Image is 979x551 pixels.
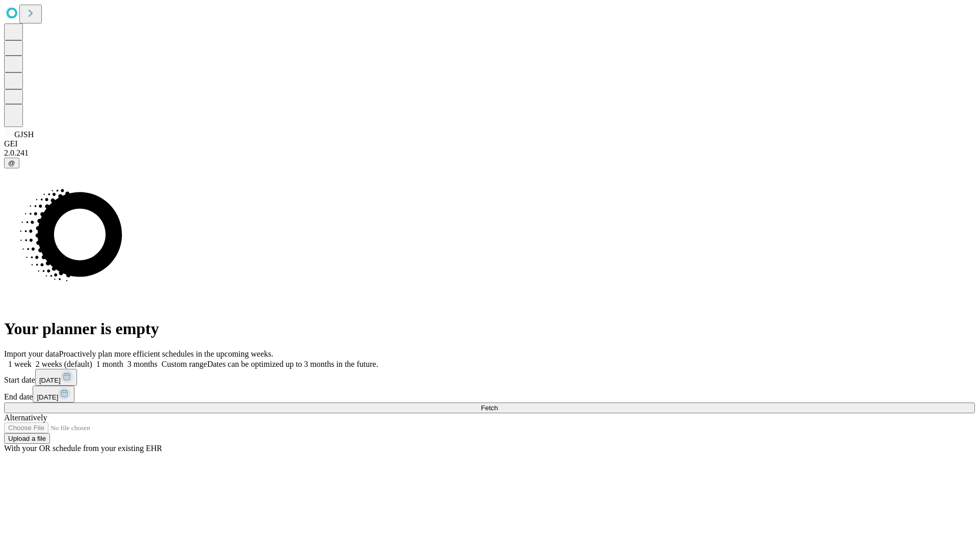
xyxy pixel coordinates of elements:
span: 1 week [8,360,32,368]
span: Alternatively [4,413,47,422]
span: @ [8,159,15,167]
span: Custom range [162,360,207,368]
span: Import your data [4,349,59,358]
span: Dates can be optimized up to 3 months in the future. [207,360,378,368]
span: 1 month [96,360,123,368]
div: GEI [4,139,975,148]
div: End date [4,386,975,403]
span: [DATE] [39,377,61,384]
button: [DATE] [35,369,77,386]
span: GJSH [14,130,34,139]
button: Fetch [4,403,975,413]
span: 2 weeks (default) [36,360,92,368]
h1: Your planner is empty [4,319,975,338]
span: Proactively plan more efficient schedules in the upcoming weeks. [59,349,273,358]
button: [DATE] [33,386,74,403]
span: With your OR schedule from your existing EHR [4,444,162,453]
button: @ [4,158,19,168]
span: Fetch [481,404,498,412]
div: 2.0.241 [4,148,975,158]
span: 3 months [127,360,158,368]
div: Start date [4,369,975,386]
span: [DATE] [37,393,58,401]
button: Upload a file [4,433,50,444]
